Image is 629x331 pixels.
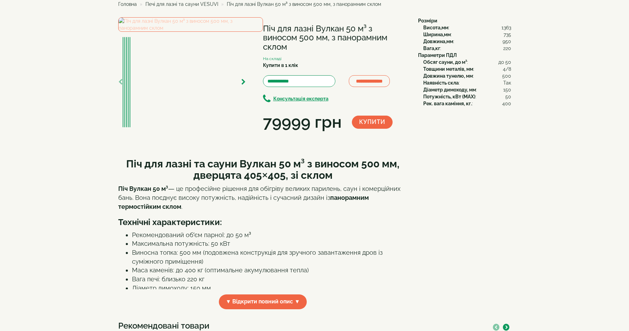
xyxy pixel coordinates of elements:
b: Довжина,мм [423,39,453,44]
li: Рекомендований об’єм парної: до 50 м³ [132,231,408,240]
div: : [423,38,511,45]
small: На складі [263,56,282,61]
div: : [423,93,511,100]
div: : [423,24,511,31]
span: 150 [503,86,511,93]
span: Так [503,79,511,86]
span: до 50 [498,59,511,66]
b: Висота,мм [423,25,448,30]
span: 735 [504,31,511,38]
strong: Піч для лазні та сауни Вулкан 50 м³ з виносом 500 мм, дверцята 405×405, зі склом [126,158,399,181]
b: Довжина тунелю, мм [423,73,473,79]
button: Купити [352,116,393,129]
span: 220 [503,45,511,52]
strong: панорамним термостійким склом [118,194,369,210]
label: Купити в 1 клік [263,62,298,69]
div: : [423,31,511,38]
img: Піч для лазні Вулкан 50 м³ з виносом 500 мм, з панорамним склом [124,37,125,127]
li: Виносна топка: 500 мм (подовжена конструкція для зручного завантаження дров із суміжного приміщення) [132,248,408,266]
div: : [423,100,511,107]
li: Максимальна потужність: 50 кВт [132,239,408,248]
span: 950 [503,38,511,45]
div: : [423,59,511,66]
li: Діаметр димоходу: 150 мм [132,284,408,293]
b: Ширина,мм [423,32,451,37]
b: Потужність, кВт (MAX) [423,94,475,99]
b: Товщини металів, мм [423,66,473,72]
p: — це професійне рішення для обігріву великих парилень, саун і комерційних бань. Вона поєднує висо... [118,184,408,211]
img: Піч для лазні Вулкан 50 м³ з виносом 500 мм, з панорамним склом [118,17,263,32]
span: 50 [505,93,511,100]
a: Головна [118,1,137,7]
span: 4/8 [503,66,511,72]
b: Консультація експерта [273,96,328,101]
h3: Рекомендовані товари [118,321,511,330]
b: Параметри ПДЛ [418,52,457,58]
b: Вага,кг [423,46,440,51]
span: 500 [502,72,511,79]
b: Обсяг сауни, до м³ [423,59,467,65]
div: : [423,79,511,86]
div: : [423,72,511,79]
span: 400 [502,100,511,107]
b: Діаметр димоходу, мм [423,87,476,93]
div: : [423,66,511,72]
span: Піч для лазні Вулкан 50 м³ з виносом 500 мм, з панорамним склом [227,1,381,7]
b: Рек. вага каміння, кг. [423,101,472,106]
img: Піч для лазні Вулкан 50 м³ з виносом 500 мм, з панорамним склом [126,37,127,127]
strong: Піч Вулкан 50 м³ [118,185,168,192]
span: ▼ Відкрити повний опис ▼ [219,294,307,309]
div: : [423,45,511,52]
a: Печі для лазні та сауни VESUVI [145,1,218,7]
span: 1363 [501,24,511,31]
img: Піч для лазні Вулкан 50 м³ з виносом 500 мм, з панорамним склом [128,37,129,127]
li: Вага печі: близько 220 кг [132,275,408,284]
div: : [423,86,511,93]
b: Наявність скла [423,80,459,86]
b: Розміри [418,18,437,23]
strong: Технічні характеристики: [118,217,222,227]
div: 79999 грн [263,110,342,134]
h1: Піч для лазні Вулкан 50 м³ з виносом 500 мм, з панорамним склом [263,24,408,51]
li: Маса каменів: до 400 кг (оптимальне акумулювання тепла) [132,266,408,275]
